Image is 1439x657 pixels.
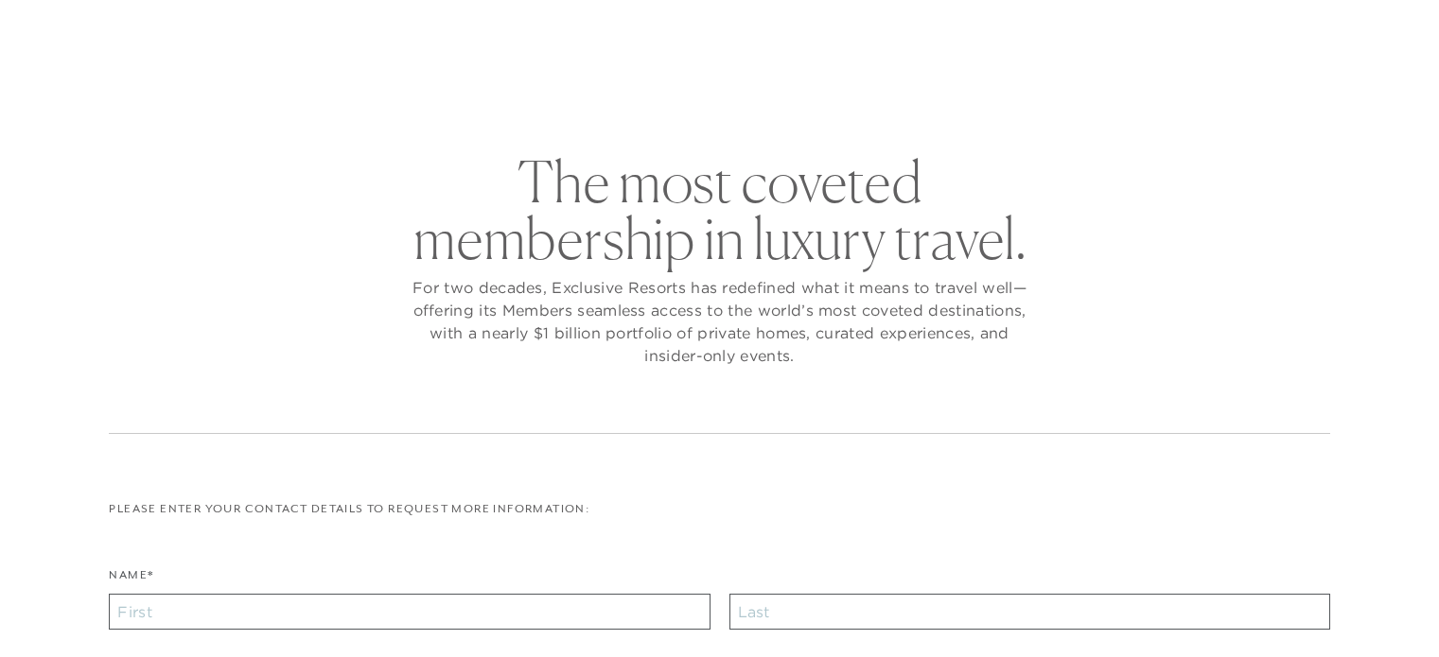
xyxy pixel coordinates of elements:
a: Community [821,61,937,115]
input: Last [729,594,1330,630]
label: Name* [109,566,153,594]
p: For two decades, Exclusive Resorts has redefined what it means to travel well—offering its Member... [408,276,1032,367]
a: Get Started [61,21,143,38]
a: Membership [676,61,793,115]
a: Member Login [1236,21,1329,38]
p: Please enter your contact details to request more information: [109,500,1329,518]
a: The Collection [502,61,647,115]
input: First [109,594,710,630]
h2: The most coveted membership in luxury travel. [408,153,1032,267]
